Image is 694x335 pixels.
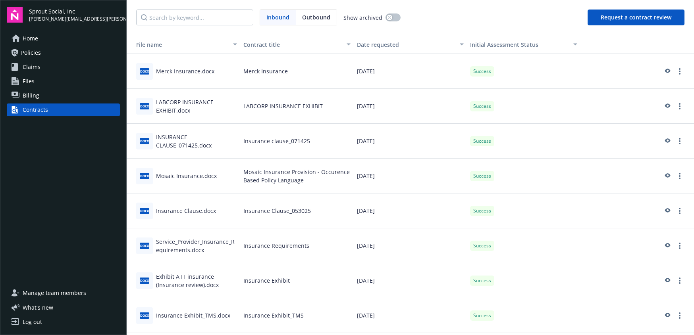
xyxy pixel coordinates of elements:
span: Initial Assessment Status [470,41,538,48]
div: Contracts [23,103,48,116]
span: Outbound [296,10,337,25]
span: Inbound [266,13,289,21]
a: preview [662,206,672,216]
a: preview [662,241,672,251]
span: Show archived [343,13,382,22]
a: more [675,101,684,111]
div: LABCORP INSURANCE EXHIBIT.docx [156,98,237,115]
a: more [675,136,684,146]
div: Service_Provider_Insurance_Requirements.docx [156,237,237,254]
span: Policies [21,46,41,59]
div: Mosaic Insurance.docx [156,172,217,180]
div: Insurance Clause.docx [156,207,216,215]
span: docx [140,312,149,318]
div: Toggle SortBy [470,40,569,49]
span: Manage team members [23,287,86,299]
span: Files [23,75,35,88]
button: Contract title [240,35,354,54]
span: [PERSON_NAME][EMAIL_ADDRESS][PERSON_NAME][DOMAIN_NAME] [29,15,120,23]
span: Inbound [260,10,296,25]
a: preview [662,311,672,320]
a: more [675,67,684,76]
div: Exhibit A IT insurance (Insurance review).docx [156,272,237,289]
div: Mosaic Insurance Provision - Occurence Based Policy Language [240,159,354,193]
input: Search by keyword... [136,10,253,25]
div: Toggle SortBy [130,40,228,49]
span: docx [140,243,149,249]
a: more [675,311,684,320]
div: Contract title [243,40,342,49]
div: Merck Insurance [240,54,354,89]
div: File name [130,40,228,49]
span: docx [140,173,149,179]
span: Success [473,103,491,110]
a: Contracts [7,103,120,116]
span: docx [140,103,149,109]
button: Request a contract review [588,10,684,25]
div: Insurance Exhibit_TMS [240,298,354,333]
div: [DATE] [354,159,467,193]
a: Manage team members [7,287,120,299]
a: Policies [7,46,120,59]
a: preview [662,276,672,285]
a: Home [7,32,120,45]
div: Insurance Requirements [240,228,354,263]
span: Success [473,242,491,249]
a: more [675,276,684,285]
span: Sprout Social, Inc [29,7,120,15]
span: Claims [23,61,40,73]
a: Claims [7,61,120,73]
div: INSURANCE CLAUSE_071425.docx [156,133,237,149]
div: [DATE] [354,54,467,89]
span: docx [140,278,149,283]
div: Insurance Clause_053025 [240,193,354,228]
button: Sprout Social, Inc[PERSON_NAME][EMAIL_ADDRESS][PERSON_NAME][DOMAIN_NAME] [29,7,120,23]
span: docx [140,68,149,74]
div: Insurance clause_071425 [240,124,354,159]
img: navigator-logo.svg [7,7,23,23]
span: Success [473,68,491,75]
span: Billing [23,89,39,102]
div: [DATE] [354,263,467,298]
span: docx [140,138,149,144]
span: Outbound [302,13,330,21]
a: Billing [7,89,120,102]
span: Success [473,172,491,180]
span: Home [23,32,38,45]
a: more [675,241,684,251]
a: preview [662,171,672,181]
a: preview [662,67,672,76]
div: Merck Insurance.docx [156,67,214,75]
span: What ' s new [23,303,53,312]
div: Insurance Exhibit [240,263,354,298]
div: Date requested [357,40,455,49]
button: What's new [7,303,66,312]
div: [DATE] [354,124,467,159]
div: Log out [23,316,42,328]
a: more [675,171,684,181]
a: preview [662,136,672,146]
div: [DATE] [354,89,467,124]
div: Insurance Exhibit_TMS.docx [156,311,230,320]
span: Success [473,277,491,284]
a: Files [7,75,120,88]
a: more [675,206,684,216]
span: Success [473,207,491,214]
div: [DATE] [354,193,467,228]
span: Success [473,138,491,145]
div: LABCORP INSURANCE EXHIBIT [240,89,354,124]
button: Date requested [354,35,467,54]
span: Success [473,312,491,319]
a: preview [662,101,672,111]
div: [DATE] [354,298,467,333]
div: [DATE] [354,228,467,263]
span: docx [140,208,149,214]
